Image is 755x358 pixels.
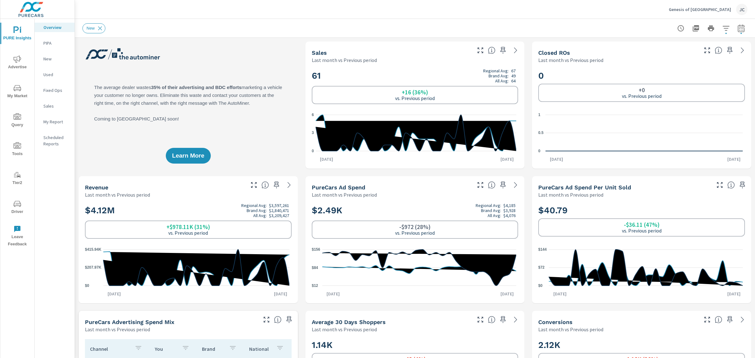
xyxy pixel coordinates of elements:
p: [DATE] [270,291,292,297]
div: JC [736,4,747,15]
p: $2,840,471 [269,208,289,213]
button: Apply Filters [720,22,732,35]
p: Brand Avg: [489,73,509,78]
p: Last month vs Previous period [538,56,603,64]
div: Overview [35,23,75,32]
span: Query [2,113,32,129]
span: Total sales revenue over the selected date range. [Source: This data is sourced from the dealer’s... [261,181,269,189]
h5: Conversions [538,319,573,325]
p: All Avg: [488,213,501,218]
h6: +$978.11K (31%) [166,224,210,230]
p: vs. Previous period [622,228,662,233]
p: All Avg: [495,78,509,83]
span: Save this to your personalized report [284,315,294,325]
span: Total cost of media for all PureCars channels for the selected dealership group over the selected... [488,181,495,189]
p: vs. Previous period [168,230,208,236]
p: All Avg: [253,213,267,218]
a: See more details in report [284,180,294,190]
p: Last month vs Previous period [538,191,603,199]
text: $0 [85,283,89,288]
span: My Market [2,84,32,100]
a: See more details in report [511,315,521,325]
span: PURE Insights [2,26,32,42]
p: vs. Previous period [395,230,435,236]
p: Regional Avg: [476,203,501,208]
p: [DATE] [322,291,344,297]
span: Save this to your personalized report [737,180,747,190]
p: Regional Avg: [483,68,509,73]
p: Last month vs Previous period [538,326,603,333]
p: [DATE] [545,156,568,162]
p: 49 [511,73,516,78]
text: 6 [312,113,314,117]
h5: Average 30 Days Shoppers [312,319,386,325]
span: The number of dealer-specified goals completed by a visitor. [Source: This data is provided by th... [715,316,722,323]
button: "Export Report to PDF" [690,22,702,35]
p: PIPA [43,40,70,46]
h6: -$36.11 (47%) [624,221,660,228]
span: New [83,26,98,31]
text: $144 [538,247,547,252]
p: Genesis of [GEOGRAPHIC_DATA] [669,7,731,12]
p: $3,928 [503,208,516,213]
span: Number of Repair Orders Closed by the selected dealership group over the selected time range. [So... [715,47,722,54]
span: Save this to your personalized report [271,180,282,190]
p: [DATE] [723,156,745,162]
p: $4,185 [503,203,516,208]
p: $4,076 [503,213,516,218]
p: vs. Previous period [622,93,662,99]
div: Sales [35,101,75,111]
p: Last month vs Previous period [312,56,377,64]
p: New [43,56,70,62]
p: Scheduled Reports [43,134,70,147]
button: Make Fullscreen [702,45,712,55]
text: 1 [538,113,540,117]
a: See more details in report [511,45,521,55]
span: Average cost of advertising per each vehicle sold at the dealer over the selected date range. The... [727,181,735,189]
a: See more details in report [737,45,747,55]
text: 3 [312,131,314,135]
h2: 1.14K [312,339,518,350]
button: Make Fullscreen [702,315,712,325]
text: $84 [312,266,318,270]
span: This table looks at how you compare to the amount of budget you spend per channel as opposed to y... [274,316,282,323]
text: 0 [538,149,540,153]
p: [DATE] [723,291,745,297]
span: Save this to your personalized report [498,315,508,325]
text: $12 [312,283,318,288]
span: Save this to your personalized report [725,315,735,325]
h5: Revenue [85,184,108,191]
span: Save this to your personalized report [498,45,508,55]
button: Select Date Range [735,22,747,35]
div: New [82,23,105,33]
div: PIPA [35,38,75,48]
p: Sales [43,103,70,109]
span: Leave Feedback [2,225,32,248]
h2: $40.79 [538,205,745,216]
p: Overview [43,24,70,31]
p: Last month vs Previous period [85,191,150,199]
div: New [35,54,75,64]
text: 0 [312,149,314,153]
h6: +16 (36%) [402,89,428,95]
h6: +0 [639,87,645,93]
div: My Report [35,117,75,126]
p: $3,209,427 [269,213,289,218]
span: Number of vehicles sold by the dealership over the selected date range. [Source: This data is sou... [488,47,495,54]
p: Brand Avg: [481,208,501,213]
span: Tools [2,142,32,158]
h2: $4.12M [85,203,292,218]
p: 64 [511,78,516,83]
text: $156 [312,247,320,252]
span: Learn More [172,153,204,159]
h5: PureCars Ad Spend Per Unit Sold [538,184,631,191]
button: Learn More [166,148,210,164]
p: Brand Avg: [247,208,267,213]
span: Driver [2,200,32,215]
p: [DATE] [103,291,125,297]
h6: -$972 (28%) [399,224,431,230]
button: Make Fullscreen [261,315,271,325]
button: Print Report [705,22,717,35]
h2: 61 [312,68,518,83]
p: [DATE] [496,156,518,162]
